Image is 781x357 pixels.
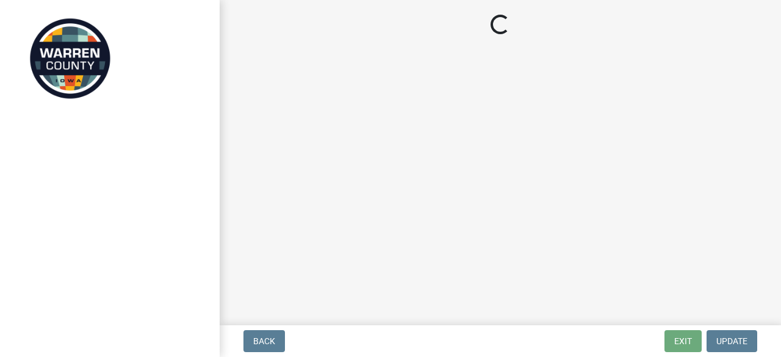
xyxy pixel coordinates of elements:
[243,330,285,352] button: Back
[24,13,116,104] img: Warren County, Iowa
[716,336,747,346] span: Update
[664,330,702,352] button: Exit
[707,330,757,352] button: Update
[253,336,275,346] span: Back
